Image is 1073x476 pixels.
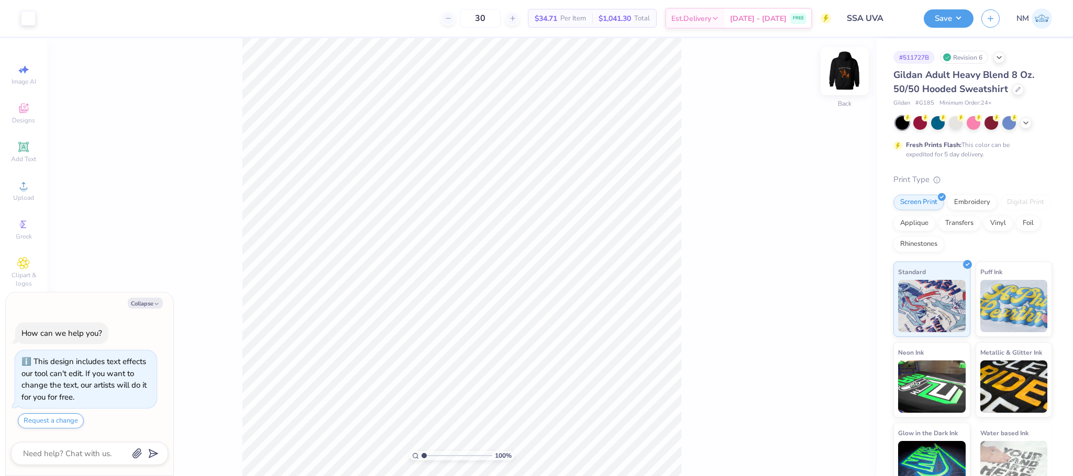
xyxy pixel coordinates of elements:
[898,427,958,438] span: Glow in the Dark Ink
[893,99,910,108] span: Gildan
[1016,13,1029,25] span: NM
[16,232,32,241] span: Greek
[898,266,926,277] span: Standard
[460,9,501,28] input: – –
[1032,8,1052,29] img: Naina Mehta
[939,99,992,108] span: Minimum Order: 24 +
[938,216,980,231] div: Transfers
[535,13,557,24] span: $34.71
[21,328,102,338] div: How can we help you?
[13,194,34,202] span: Upload
[893,174,1052,186] div: Print Type
[898,280,966,332] img: Standard
[560,13,586,24] span: Per Item
[906,140,1035,159] div: This color can be expedited for 5 day delivery.
[980,347,1042,358] span: Metallic & Glitter Ink
[12,116,35,124] span: Designs
[12,77,36,86] span: Image AI
[1016,8,1052,29] a: NM
[893,195,944,210] div: Screen Print
[599,13,631,24] span: $1,041.30
[947,195,997,210] div: Embroidery
[11,155,36,163] span: Add Text
[21,356,147,402] div: This design includes text effects our tool can't edit. If you want to change the text, our artist...
[893,51,935,64] div: # 511727B
[980,280,1048,332] img: Puff Ink
[495,451,512,460] span: 100 %
[980,427,1028,438] span: Water based Ink
[1016,216,1041,231] div: Foil
[898,347,924,358] span: Neon Ink
[980,360,1048,413] img: Metallic & Glitter Ink
[893,216,935,231] div: Applique
[824,50,866,92] img: Back
[730,13,787,24] span: [DATE] - [DATE]
[924,9,974,28] button: Save
[128,298,163,309] button: Collapse
[898,360,966,413] img: Neon Ink
[839,8,916,29] input: Untitled Design
[893,69,1034,95] span: Gildan Adult Heavy Blend 8 Oz. 50/50 Hooded Sweatshirt
[940,51,988,64] div: Revision 6
[980,266,1002,277] span: Puff Ink
[915,99,934,108] span: # G185
[906,141,961,149] strong: Fresh Prints Flash:
[634,13,650,24] span: Total
[18,413,84,428] button: Request a change
[893,236,944,252] div: Rhinestones
[671,13,711,24] span: Est. Delivery
[838,99,851,108] div: Back
[983,216,1013,231] div: Vinyl
[793,15,804,22] span: FREE
[1000,195,1051,210] div: Digital Print
[5,271,42,288] span: Clipart & logos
